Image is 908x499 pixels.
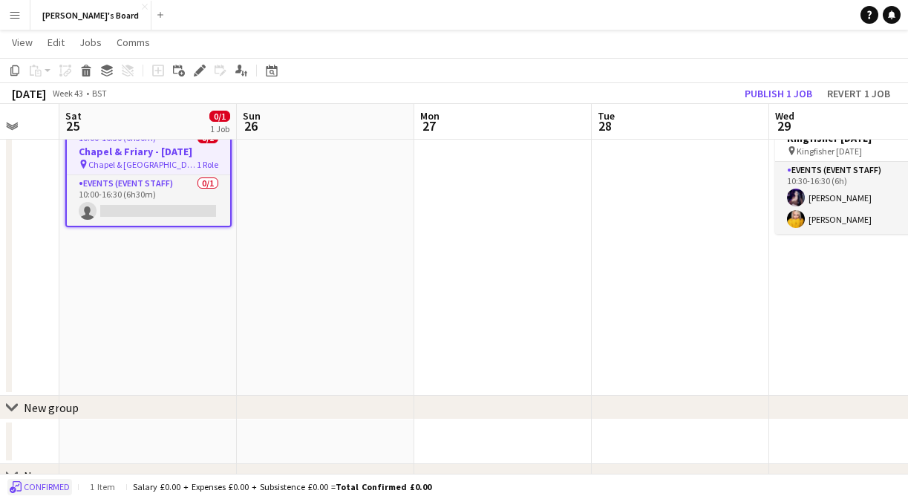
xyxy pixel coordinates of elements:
[773,117,794,134] span: 29
[67,175,230,226] app-card-role: Events (Event Staff)0/110:00-16:30 (6h30m)
[243,109,261,123] span: Sun
[797,146,862,157] span: Kingfisher [DATE]
[133,481,431,492] div: Salary £0.00 + Expenses £0.00 + Subsistence £0.00 =
[30,1,151,30] button: [PERSON_NAME]'s Board
[418,117,440,134] span: 27
[6,33,39,52] a: View
[420,109,440,123] span: Mon
[209,111,230,122] span: 0/1
[739,84,818,103] button: Publish 1 job
[24,469,79,483] div: New group
[85,481,120,492] span: 1 item
[197,159,218,170] span: 1 Role
[48,36,65,49] span: Edit
[7,479,72,495] button: Confirmed
[598,109,615,123] span: Tue
[67,145,230,158] h3: Chapel & Friary - [DATE]
[63,117,82,134] span: 25
[65,109,82,123] span: Sat
[336,481,431,492] span: Total Confirmed £0.00
[49,88,86,99] span: Week 43
[88,159,197,170] span: Chapel & [GEOGRAPHIC_DATA]
[821,84,896,103] button: Revert 1 job
[595,117,615,134] span: 28
[12,86,46,101] div: [DATE]
[210,123,229,134] div: 1 Job
[775,109,794,123] span: Wed
[111,33,156,52] a: Comms
[12,36,33,49] span: View
[24,400,79,415] div: New group
[24,482,70,492] span: Confirmed
[92,88,107,99] div: BST
[117,36,150,49] span: Comms
[79,36,102,49] span: Jobs
[74,33,108,52] a: Jobs
[65,110,232,227] app-job-card: Draft10:00-16:30 (6h30m)0/1Chapel & Friary - [DATE] Chapel & [GEOGRAPHIC_DATA]1 RoleEvents (Event...
[241,117,261,134] span: 26
[42,33,71,52] a: Edit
